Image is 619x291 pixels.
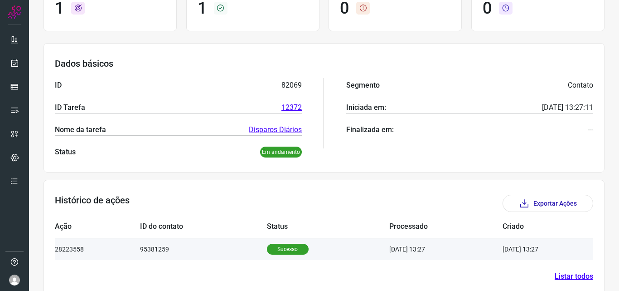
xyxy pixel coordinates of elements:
p: 82069 [281,80,302,91]
img: Logo [8,5,21,19]
p: Segmento [346,80,380,91]
p: Sucesso [267,244,309,255]
h3: Dados básicos [55,58,593,69]
p: Status [55,147,76,158]
a: Listar todos [555,271,593,282]
button: Exportar Ações [503,195,593,212]
p: ID Tarefa [55,102,85,113]
td: 95381259 [140,238,266,260]
td: Criado [503,216,566,238]
td: [DATE] 13:27 [389,238,503,260]
p: Finalizada em: [346,124,394,135]
td: ID do contato [140,216,266,238]
p: ID [55,80,62,91]
td: 28223558 [55,238,140,260]
td: Processado [389,216,503,238]
p: Iniciada em: [346,102,386,113]
p: --- [588,124,593,135]
td: [DATE] 13:27 [503,238,566,260]
p: [DATE] 13:27:11 [542,102,593,113]
p: Em andamento [260,147,302,158]
td: Status [267,216,390,238]
h3: Histórico de ações [55,195,130,212]
a: 12372 [281,102,302,113]
a: Disparos Diários [249,124,302,135]
td: Ação [55,216,140,238]
p: Contato [568,80,593,91]
p: Nome da tarefa [55,124,106,135]
img: avatar-user-boy.jpg [9,275,20,286]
